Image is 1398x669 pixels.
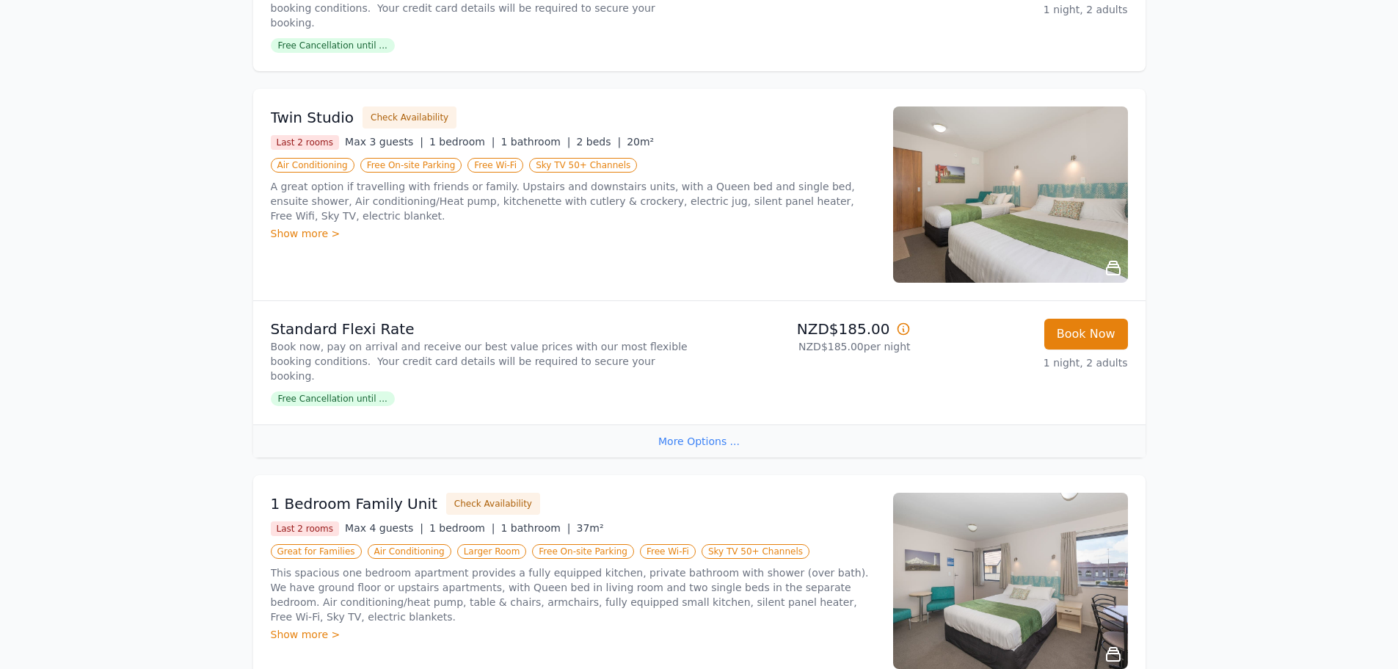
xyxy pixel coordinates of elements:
span: 37m² [577,522,604,534]
span: Last 2 rooms [271,521,340,536]
h3: 1 Bedroom Family Unit [271,493,437,514]
span: Free Cancellation until ... [271,391,395,406]
div: Show more > [271,226,875,241]
span: Free Wi-Fi [467,158,523,173]
span: Great for Families [271,544,362,559]
button: Book Now [1044,319,1128,350]
span: Larger Room [457,544,527,559]
span: Free On-site Parking [532,544,634,559]
span: 1 bedroom | [429,522,495,534]
span: 1 bathroom | [500,136,570,148]
p: NZD$185.00 [705,319,911,339]
p: This spacious one bedroom apartment provides a fully equipped kitchen, private bathroom with show... [271,565,875,624]
span: Last 2 rooms [271,135,340,150]
span: Free On-site Parking [360,158,462,173]
span: Air Conditioning [271,158,354,173]
p: 1 night, 2 adults [922,355,1128,370]
span: Free Cancellation until ... [271,38,395,53]
span: Max 4 guests | [345,522,423,534]
span: 2 beds | [577,136,622,148]
div: More Options ... [253,424,1146,458]
span: Free Wi-Fi [640,544,696,559]
span: Sky TV 50+ Channels [702,544,809,559]
p: 1 night, 2 adults [922,2,1128,17]
p: A great option if travelling with friends or family. Upstairs and downstairs units, with a Queen ... [271,179,875,223]
button: Check Availability [363,106,456,129]
span: Air Conditioning [368,544,451,559]
span: Max 3 guests | [345,136,423,148]
span: 20m² [627,136,654,148]
p: Book now, pay on arrival and receive our best value prices with our most flexible booking conditi... [271,339,693,383]
span: 1 bedroom | [429,136,495,148]
button: Check Availability [446,493,540,515]
div: Show more > [271,627,875,642]
h3: Twin Studio [271,107,354,128]
span: Sky TV 50+ Channels [529,158,637,173]
p: NZD$185.00 per night [705,339,911,354]
p: Standard Flexi Rate [271,319,693,339]
span: 1 bathroom | [500,522,570,534]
